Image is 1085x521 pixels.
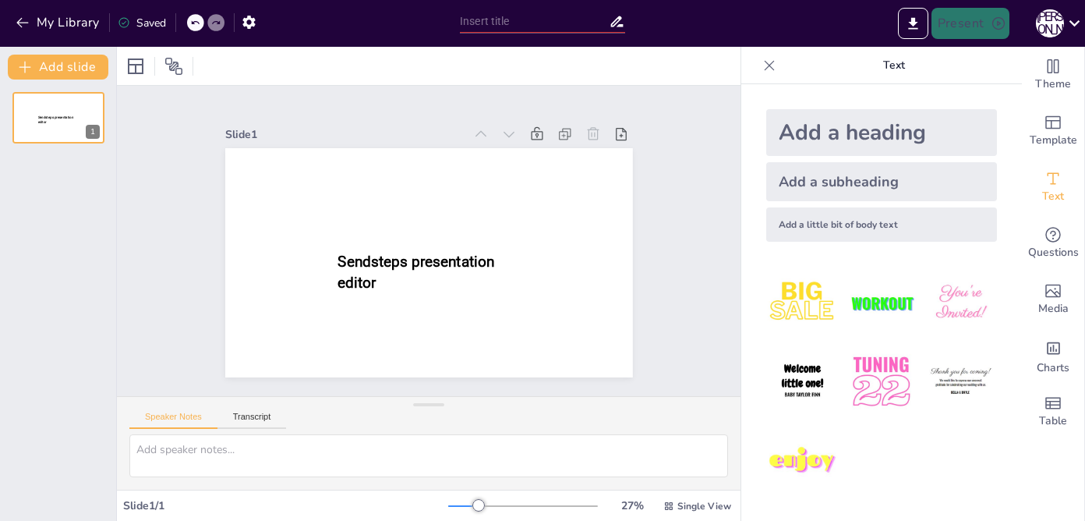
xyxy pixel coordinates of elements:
[8,55,108,80] button: Add slide
[1030,132,1077,149] span: Template
[1035,76,1071,93] span: Theme
[766,425,839,498] img: 7.jpeg
[123,54,148,79] div: Layout
[924,346,997,418] img: 6.jpeg
[1022,384,1084,440] div: Add a table
[677,500,731,512] span: Single View
[460,10,609,33] input: Insert title
[86,125,100,139] div: 1
[1042,188,1064,205] span: Text
[38,115,73,124] span: Sendsteps presentation editor
[898,8,928,39] button: Export to PowerPoint
[12,92,104,144] div: Sendsteps presentation editor1
[1022,271,1084,328] div: Add images, graphics, shapes or video
[1028,244,1079,261] span: Questions
[1038,300,1069,317] span: Media
[118,16,166,30] div: Saved
[1037,360,1069,377] span: Charts
[225,127,465,142] div: Slide 1
[1022,215,1084,271] div: Get real-time input from your audience
[1022,328,1084,384] div: Add charts and graphs
[845,346,917,418] img: 5.jpeg
[217,412,287,429] button: Transcript
[129,412,217,429] button: Speaker Notes
[845,267,917,339] img: 2.jpeg
[766,109,997,156] div: Add a heading
[766,346,839,418] img: 4.jpeg
[1022,47,1084,103] div: Change the overall theme
[613,498,651,513] div: 27 %
[123,498,448,513] div: Slide 1 / 1
[1036,9,1064,37] div: И [PERSON_NAME]
[338,253,494,292] span: Sendsteps presentation editor
[1036,8,1064,39] button: И [PERSON_NAME]
[931,8,1009,39] button: Present
[782,47,1006,84] p: Text
[924,267,997,339] img: 3.jpeg
[1022,103,1084,159] div: Add ready made slides
[164,57,183,76] span: Position
[766,267,839,339] img: 1.jpeg
[1022,159,1084,215] div: Add text boxes
[766,207,997,242] div: Add a little bit of body text
[766,162,997,201] div: Add a subheading
[1039,413,1067,430] span: Table
[12,10,106,35] button: My Library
